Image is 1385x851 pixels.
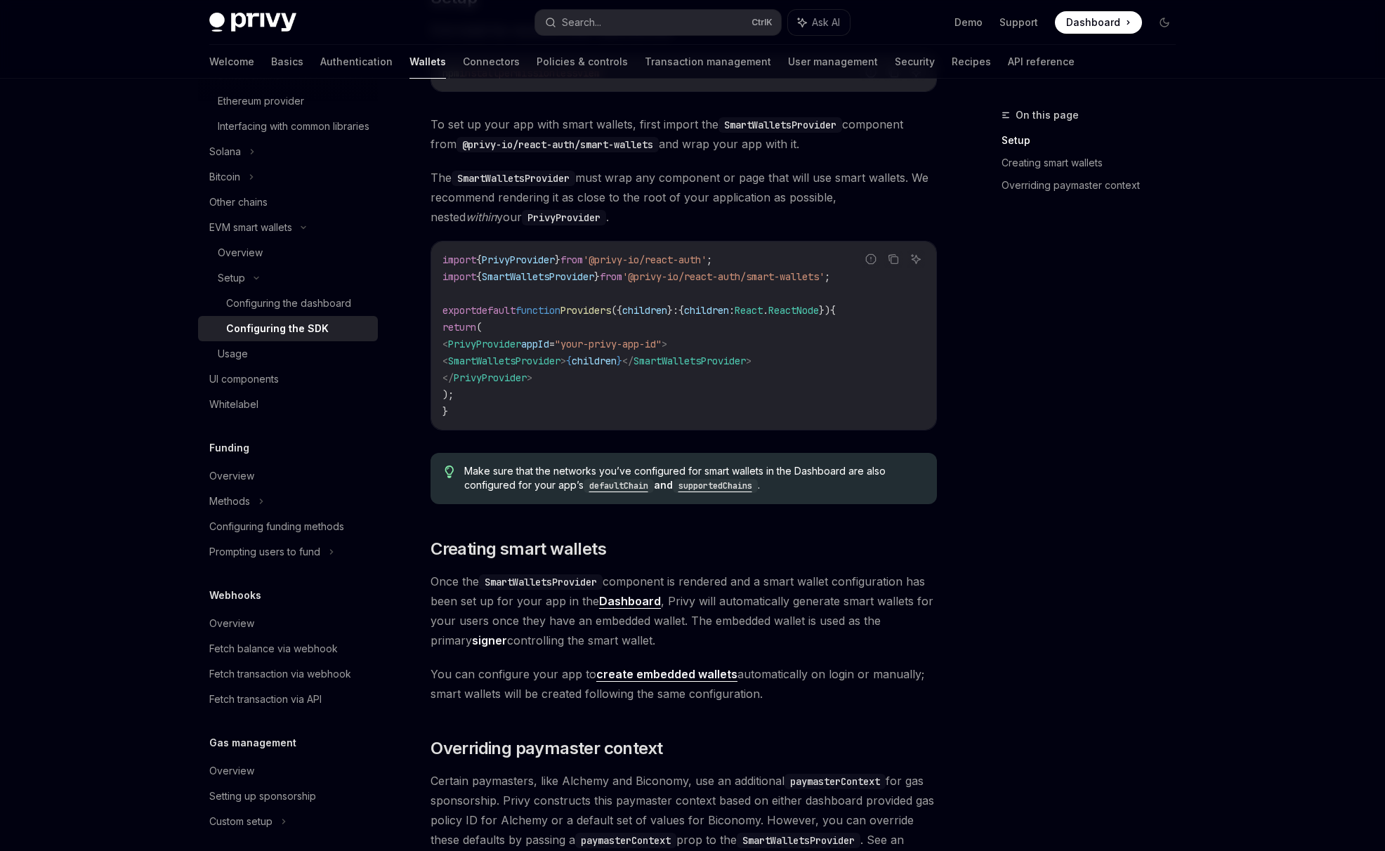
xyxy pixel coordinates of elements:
[218,93,304,110] div: Ethereum provider
[555,253,560,266] span: }
[198,291,378,316] a: Configuring the dashboard
[431,114,937,154] span: To set up your app with smart wallets, first import the component from and wrap your app with it.
[209,169,240,185] div: Bitcoin
[452,171,575,186] code: SmartWalletsProvider
[431,572,937,650] span: Once the component is rendered and a smart wallet configuration has been set up for your app in t...
[825,270,830,283] span: ;
[209,194,268,211] div: Other chains
[763,304,768,317] span: .
[209,813,273,830] div: Custom setup
[788,10,850,35] button: Ask AI
[785,774,886,789] code: paymasterContext
[819,304,830,317] span: })
[209,518,344,535] div: Configuring funding methods
[209,691,322,708] div: Fetch transaction via API
[575,833,676,848] code: paymasterContext
[516,304,560,317] span: function
[555,338,662,350] span: "your-privy-app-id"
[479,574,603,590] code: SmartWalletsProvider
[678,304,684,317] span: {
[862,250,880,268] button: Report incorrect code
[442,253,476,266] span: import
[209,371,279,388] div: UI components
[1153,11,1176,34] button: Toggle dark mode
[1002,129,1187,152] a: Setup
[442,388,454,401] span: );
[522,210,606,225] code: PrivyProvider
[812,15,840,29] span: Ask AI
[476,304,516,317] span: default
[1002,174,1187,197] a: Overriding paymaster context
[667,304,673,317] span: }
[594,270,600,283] span: }
[729,304,735,317] span: :
[673,479,758,493] code: supportedChains
[442,304,476,317] span: export
[218,270,245,286] div: Setup
[463,45,520,79] a: Connectors
[218,118,369,135] div: Interfacing with common libraries
[457,137,659,152] code: @privy-io/react-auth/smart-wallets
[198,514,378,539] a: Configuring funding methods
[209,543,320,560] div: Prompting users to fund
[999,15,1038,29] a: Support
[788,45,878,79] a: User management
[472,633,507,647] strong: signer
[560,304,611,317] span: Providers
[1002,152,1187,174] a: Creating smart wallets
[895,45,935,79] a: Security
[634,355,746,367] span: SmartWalletsProvider
[560,355,566,367] span: >
[907,250,925,268] button: Ask AI
[431,538,606,560] span: Creating smart wallets
[746,355,751,367] span: >
[549,338,555,350] span: =
[1008,45,1075,79] a: API reference
[198,392,378,417] a: Whitelabel
[198,316,378,341] a: Configuring the SDK
[198,463,378,489] a: Overview
[209,788,316,805] div: Setting up sponsorship
[466,210,497,224] em: within
[476,321,482,334] span: (
[209,468,254,484] div: Overview
[596,667,737,682] a: create embedded wallets
[673,304,678,317] span: :
[218,244,263,261] div: Overview
[442,270,476,283] span: import
[464,464,923,493] span: Make sure that the networks you’ve configured for smart wallets in the Dashboard are also configu...
[431,168,937,227] span: The must wrap any component or page that will use smart wallets. We recommend rendering it as clo...
[572,355,617,367] span: children
[209,396,258,413] div: Whitelabel
[584,479,758,491] a: defaultChainandsupportedChains
[320,45,393,79] a: Authentication
[442,371,454,384] span: </
[454,371,527,384] span: PrivyProvider
[198,190,378,215] a: Other chains
[521,338,549,350] span: appId
[476,253,482,266] span: {
[271,45,303,79] a: Basics
[768,304,819,317] span: ReactNode
[751,17,773,28] span: Ctrl K
[535,10,781,35] button: Search...CtrlK
[209,587,261,604] h5: Webhooks
[952,45,991,79] a: Recipes
[583,253,707,266] span: '@privy-io/react-auth'
[198,636,378,661] a: Fetch balance via webhook
[1016,107,1079,124] span: On this page
[622,270,825,283] span: '@privy-io/react-auth/smart-wallets'
[209,615,254,632] div: Overview
[622,355,634,367] span: </
[209,493,250,510] div: Methods
[884,250,902,268] button: Copy the contents from the code block
[198,687,378,712] a: Fetch transaction via API
[737,833,860,848] code: SmartWalletsProvider
[537,45,628,79] a: Policies & controls
[707,253,712,266] span: ;
[198,114,378,139] a: Interfacing with common libraries
[442,338,448,350] span: <
[445,466,454,478] svg: Tip
[476,270,482,283] span: {
[209,734,296,751] h5: Gas management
